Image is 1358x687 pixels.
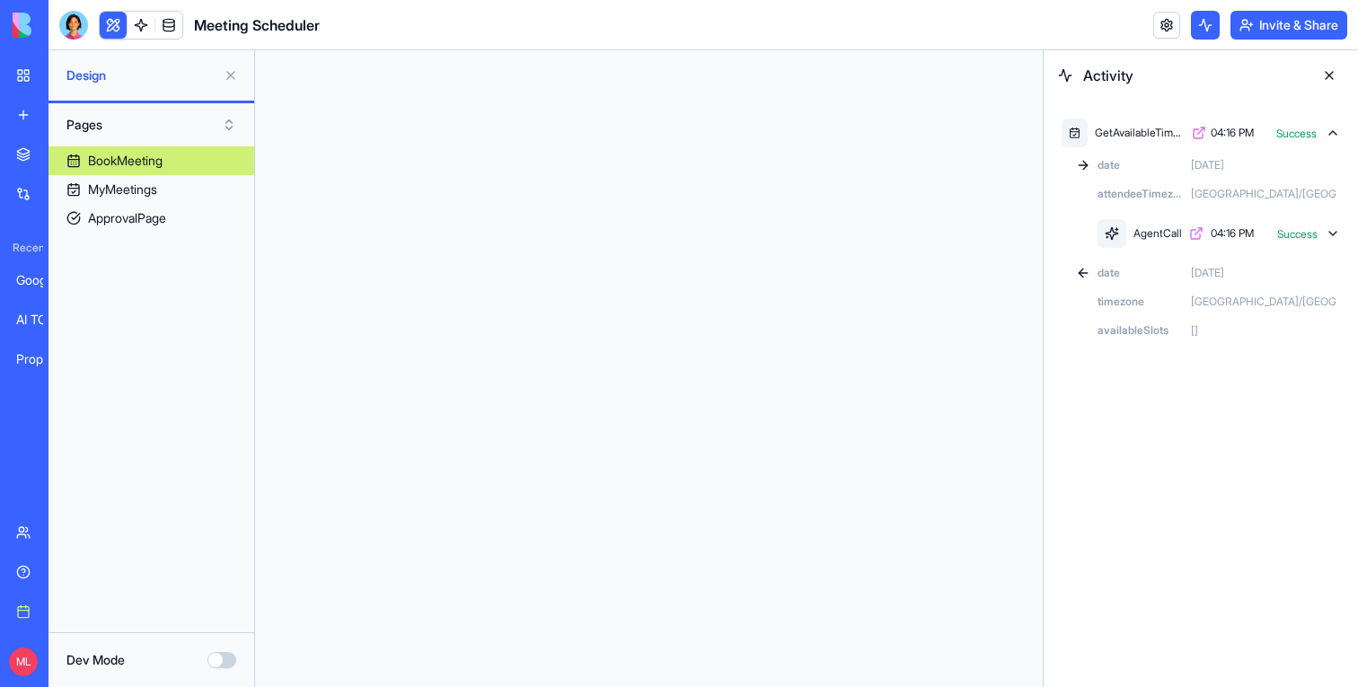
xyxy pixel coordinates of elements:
[5,302,77,338] a: AI TODO List
[9,647,38,676] span: ML
[66,66,216,84] span: Design
[13,13,124,38] img: logo
[57,110,245,139] button: Pages
[1191,158,1224,172] span: [DATE]
[66,651,125,669] label: Dev Mode
[1095,126,1185,140] div: GetAvailableTimeSlots
[1211,226,1254,241] span: 04:16 PM
[1191,266,1224,280] span: [DATE]
[48,146,254,175] a: BookMeeting
[1098,158,1120,172] span: date
[16,311,66,329] div: AI TODO List
[48,175,254,204] a: MyMeetings
[1098,295,1144,309] span: timezone
[1098,266,1120,280] span: date
[1098,187,1184,201] span: attendeeTimezone
[1211,126,1254,140] span: 04:16 PM
[1191,295,1336,309] span: [GEOGRAPHIC_DATA]/[GEOGRAPHIC_DATA]
[1277,227,1318,242] span: Success
[5,341,77,377] a: Proposal Generator
[88,152,163,170] div: BookMeeting
[88,181,157,198] div: MyMeetings
[48,204,254,233] a: ApprovalPage
[16,350,66,368] div: Proposal Generator
[1083,65,1304,86] span: Activity
[1133,226,1182,241] div: AgentCall
[1191,187,1336,201] span: [GEOGRAPHIC_DATA]/[GEOGRAPHIC_DATA]
[1230,11,1347,40] button: Invite & Share
[5,241,43,255] span: Recent
[5,262,77,298] a: Google Meet Connector
[1191,323,1198,338] span: []
[1098,323,1168,338] span: availableSlots
[16,271,66,289] div: Google Meet Connector
[1276,127,1317,141] span: Success
[88,209,166,227] div: ApprovalPage
[194,14,320,36] h1: Meeting Scheduler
